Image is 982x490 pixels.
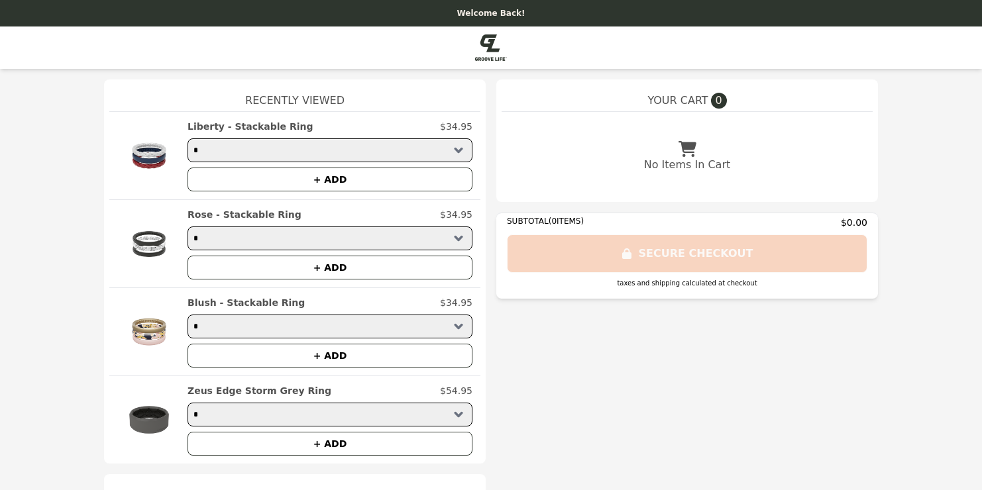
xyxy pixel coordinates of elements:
img: Brand Logo [475,34,507,61]
h2: Liberty - Stackable Ring [188,120,313,133]
span: ( 0 ITEMS) [549,217,584,226]
p: $54.95 [440,384,472,397]
p: $34.95 [440,296,472,309]
img: Blush - Stackable Ring [117,296,181,367]
select: Select a product variant [188,315,472,338]
button: + ADD [188,168,472,191]
h2: Rose - Stackable Ring [188,208,301,221]
img: Rose - Stackable Ring [117,208,181,279]
select: Select a product variant [188,226,472,250]
div: taxes and shipping calculated at checkout [507,278,867,288]
span: YOUR CART [647,93,708,109]
select: Select a product variant [188,403,472,426]
span: $0.00 [841,216,867,229]
button: + ADD [188,432,472,456]
h2: Zeus Edge Storm Grey Ring [188,384,331,397]
p: Welcome Back! [8,8,974,19]
img: Zeus Edge Storm Grey Ring [117,384,181,456]
h1: Recently Viewed [109,79,480,111]
select: Select a product variant [188,138,472,162]
h2: Blush - Stackable Ring [188,296,305,309]
p: $34.95 [440,208,472,221]
button: + ADD [188,256,472,279]
span: SUBTOTAL [507,217,549,226]
span: 0 [711,93,727,109]
button: + ADD [188,344,472,367]
p: No Items In Cart [644,157,730,173]
p: $34.95 [440,120,472,133]
img: Liberty - Stackable Ring [117,120,181,191]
